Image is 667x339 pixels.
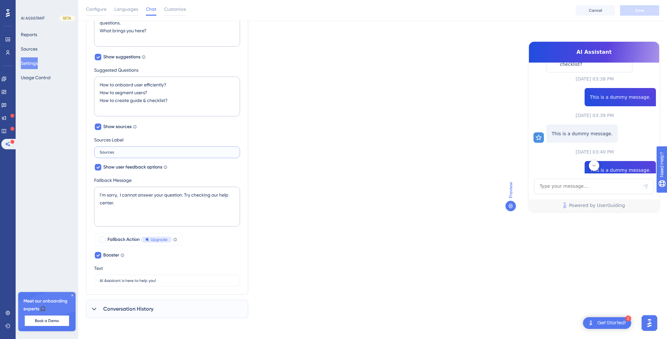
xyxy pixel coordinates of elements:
textarea: How to onboard user efficiently? How to segment users? How to create guide & checklist? [94,77,240,116]
span: Conversation History [103,305,153,313]
span: Book a Demo [35,318,59,323]
span: Chat [146,5,156,13]
button: [DATE] 03:40 PM [573,145,616,158]
button: Reports [21,29,37,40]
button: Book a Demo [25,316,69,326]
span: Customize [164,5,186,13]
label: Fallback Message [94,176,240,184]
div: 2 [625,316,631,321]
button: [DATE] 03:38 PM [573,72,616,85]
span: Booster [103,251,119,259]
span: [DATE] 03:40 PM [575,148,614,156]
button: Cancel [576,5,615,16]
textarea: Hi there! This is [PERSON_NAME] speaking. I’m here to answer your questions. What brings you here? [94,7,240,47]
span: This is a dummy message. [590,93,651,101]
span: Show suggestions [103,53,140,61]
button: Usage Control [21,72,50,83]
textarea: AI Assistant Text Input [534,179,654,194]
button: [DATE] 03:39 PM [573,109,616,122]
div: Text [94,264,103,272]
div: Send Message [642,183,649,190]
div: Get Started! [597,319,626,327]
label: Suggested Questions [94,66,240,74]
div: Sources Label [94,136,123,144]
button: Save [620,5,659,16]
span: [DATE] 03:39 PM [575,111,614,119]
div: BETA [59,16,75,21]
span: Show user feedback options [103,163,162,171]
span: [DATE] 03:38 PM [575,75,614,83]
span: Need Help? [15,2,41,9]
span: Cancel [589,8,602,13]
div: Fallback Action [107,236,172,243]
span: Show sources [103,123,132,131]
span: Upgrade [151,237,167,242]
div: AI ASSISTANT [21,16,45,21]
span: Meet our onboarding experts 🎧 [23,297,70,313]
span: AI Assistant [545,48,644,56]
div: Open Get Started! checklist, remaining modules: 2 [583,317,631,329]
p: This is a dummy message. [552,130,613,138]
img: launcher-image-alternative-text [587,319,595,327]
input: AI Assistant is here to help you! [100,278,234,283]
span: Preview [507,182,515,198]
textarea: I’m sorry, I cannot answer your question. Try checking our help center. [94,187,240,227]
iframe: UserGuiding AI Assistant Launcher [640,313,659,333]
span: Powered by UserGuiding [569,201,625,209]
span: This is a dummy message. [590,166,651,174]
span: Configure [86,5,106,13]
button: Sources [21,43,37,55]
span: Save [635,8,644,13]
button: Settings [21,57,38,69]
span: Languages [114,5,138,13]
input: Sources [100,150,234,155]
